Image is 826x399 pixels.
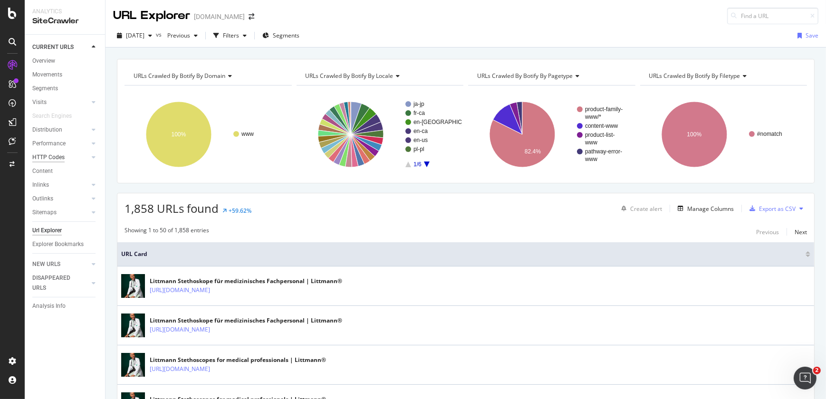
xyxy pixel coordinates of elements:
[163,28,202,43] button: Previous
[630,205,662,213] div: Create alert
[32,152,65,162] div: HTTP Codes
[585,148,622,155] text: pathway-error-
[121,250,803,258] span: URL Card
[194,12,245,21] div: [DOMAIN_NAME]
[413,110,425,116] text: fr-ca
[32,70,62,80] div: Movements
[32,97,89,107] a: Visits
[32,239,84,249] div: Explorer Bookmarks
[32,125,62,135] div: Distribution
[32,180,89,190] a: Inlinks
[647,68,799,84] h4: URLs Crawled By Botify By filetype
[795,228,807,236] div: Next
[150,356,326,364] div: Littmann Stethoscopes for medical professionals | Littmann®
[32,226,62,236] div: Url Explorer
[273,31,299,39] span: Segments
[413,137,428,143] text: en-us
[241,131,254,137] text: www
[585,139,597,146] text: www
[756,228,779,236] div: Previous
[477,72,573,80] span: URLs Crawled By Botify By pagetype
[32,84,58,94] div: Segments
[163,31,190,39] span: Previous
[150,325,210,334] a: [URL][DOMAIN_NAME]
[32,84,98,94] a: Segments
[229,207,251,215] div: +59.62%
[32,194,89,204] a: Outlinks
[32,259,60,269] div: NEW URLS
[113,28,156,43] button: [DATE]
[687,205,734,213] div: Manage Columns
[794,28,818,43] button: Save
[121,349,145,381] img: main image
[126,31,144,39] span: 2025 Sep. 25th
[813,367,821,374] span: 2
[413,101,424,107] text: ja-jp
[32,301,66,311] div: Analysis Info
[413,119,481,125] text: en-[GEOGRAPHIC_DATA]
[306,72,394,80] span: URLs Crawled By Botify By locale
[757,131,782,137] text: #nomatch
[32,194,53,204] div: Outlinks
[32,8,97,16] div: Analytics
[32,239,98,249] a: Explorer Bookmarks
[32,139,66,149] div: Performance
[585,114,601,120] text: www/*
[32,125,89,135] a: Distribution
[32,259,89,269] a: NEW URLS
[125,93,290,176] svg: A chart.
[172,131,186,138] text: 100%
[32,180,49,190] div: Inlinks
[132,68,283,84] h4: URLs Crawled By Botify By domain
[113,8,190,24] div: URL Explorer
[468,93,634,176] svg: A chart.
[746,201,796,216] button: Export as CSV
[32,70,98,80] a: Movements
[125,226,209,237] div: Showing 1 to 50 of 1,858 entries
[475,68,627,84] h4: URLs Crawled By Botify By pagetype
[150,316,342,325] div: Littmann Stethoskope für medizinisches Fachpersonal | Littmann®
[687,131,701,138] text: 100%
[525,148,541,155] text: 82.4%
[32,226,98,236] a: Url Explorer
[32,111,72,121] div: Search Engines
[806,31,818,39] div: Save
[304,68,455,84] h4: URLs Crawled By Botify By locale
[32,111,81,121] a: Search Engines
[413,161,422,168] text: 1/6
[223,31,239,39] div: Filters
[585,156,597,162] text: www
[32,56,55,66] div: Overview
[32,56,98,66] a: Overview
[32,166,98,176] a: Content
[674,203,734,214] button: Manage Columns
[794,367,816,389] iframe: Intercom live chat
[32,42,74,52] div: CURRENT URLS
[121,270,145,302] img: main image
[759,205,796,213] div: Export as CSV
[32,152,89,162] a: HTTP Codes
[32,208,89,218] a: Sitemaps
[32,139,89,149] a: Performance
[756,226,779,237] button: Previous
[617,201,662,216] button: Create alert
[32,16,97,27] div: SiteCrawler
[32,273,89,293] a: DISAPPEARED URLS
[795,226,807,237] button: Next
[649,72,740,80] span: URLs Crawled By Botify By filetype
[413,146,424,152] text: pl-pl
[585,132,615,138] text: product-list-
[156,30,163,38] span: vs
[585,123,618,129] text: content-www
[297,93,462,176] svg: A chart.
[32,273,80,293] div: DISAPPEARED URLS
[259,28,303,43] button: Segments
[32,301,98,311] a: Analysis Info
[32,42,89,52] a: CURRENT URLS
[121,310,145,342] img: main image
[640,93,806,176] svg: A chart.
[32,166,53,176] div: Content
[32,208,57,218] div: Sitemaps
